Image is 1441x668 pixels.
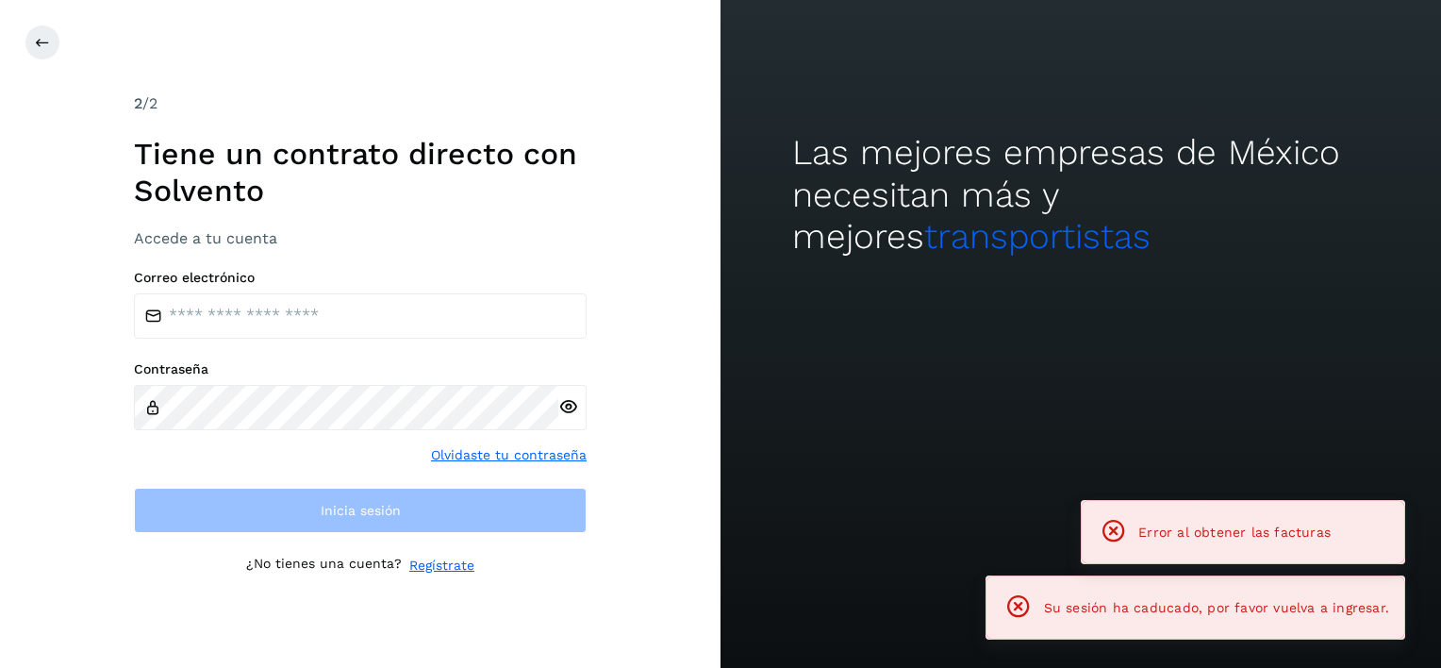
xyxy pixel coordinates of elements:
[134,229,587,247] h3: Accede a tu cuenta
[409,556,474,576] a: Regístrate
[134,136,587,209] h1: Tiene un contrato directo con Solvento
[431,445,587,465] a: Olvidaste tu contraseña
[924,216,1151,257] span: transportistas
[1138,525,1331,540] span: Error al obtener las facturas
[134,361,587,377] label: Contraseña
[246,556,402,576] p: ¿No tienes una cuenta?
[134,92,587,115] div: /2
[321,504,401,517] span: Inicia sesión
[792,132,1368,258] h2: Las mejores empresas de México necesitan más y mejores
[1044,600,1389,615] span: Su sesión ha caducado, por favor vuelva a ingresar.
[134,270,587,286] label: Correo electrónico
[134,94,142,112] span: 2
[134,488,587,533] button: Inicia sesión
